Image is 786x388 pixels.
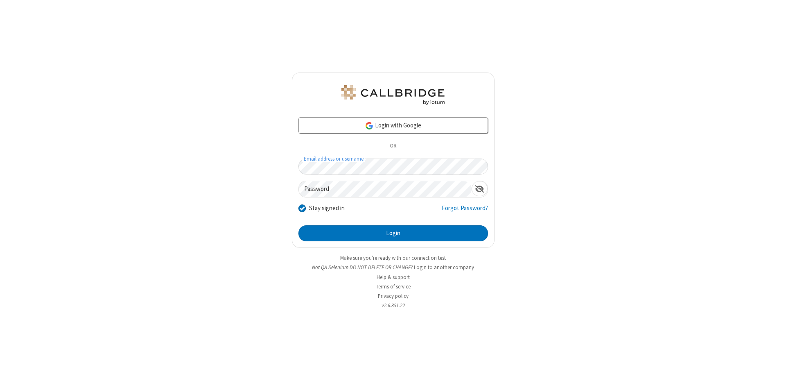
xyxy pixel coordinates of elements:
button: Login to another company [414,263,474,271]
img: QA Selenium DO NOT DELETE OR CHANGE [340,85,446,105]
a: Privacy policy [378,293,409,300]
input: Password [299,181,472,197]
button: Login [298,225,488,242]
span: OR [386,141,400,152]
img: google-icon.png [365,121,374,130]
a: Login with Google [298,117,488,134]
a: Forgot Password? [442,204,488,219]
a: Help & support [377,274,410,281]
li: v2.6.351.22 [292,302,495,309]
label: Stay signed in [309,204,345,213]
div: Show password [472,181,488,196]
a: Terms of service [376,283,411,290]
input: Email address or username [298,159,488,175]
a: Make sure you're ready with our connection test [340,254,446,261]
li: Not QA Selenium DO NOT DELETE OR CHANGE? [292,263,495,271]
